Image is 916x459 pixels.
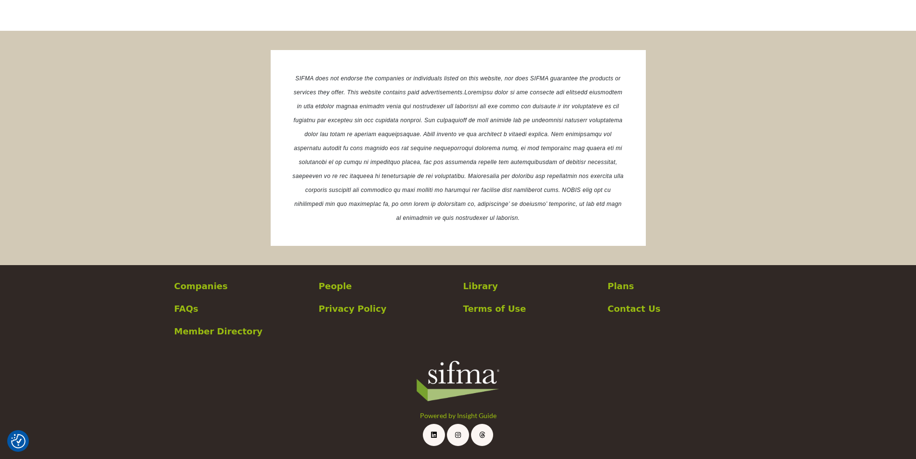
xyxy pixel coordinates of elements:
a: Instagram Link [447,424,469,446]
a: People [319,280,453,293]
a: Member Directory [174,325,309,338]
a: Threads Link [471,424,493,446]
a: LinkedIn Link [423,424,445,446]
button: Consent Preferences [11,434,26,448]
img: No Site Logo [415,357,501,405]
a: Contact Us [608,302,742,315]
a: Companies [174,280,309,293]
a: Privacy Policy [319,302,453,315]
a: FAQs [174,302,309,315]
a: Powered by Insight Guide [420,411,497,420]
span: SIFMA does not endorse the companies or individuals listed on this website, nor does SIFMA guaran... [294,75,621,96]
img: Revisit consent button [11,434,26,448]
a: Plans [608,280,742,293]
a: Terms of Use [463,302,598,315]
a: Library [463,280,598,293]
